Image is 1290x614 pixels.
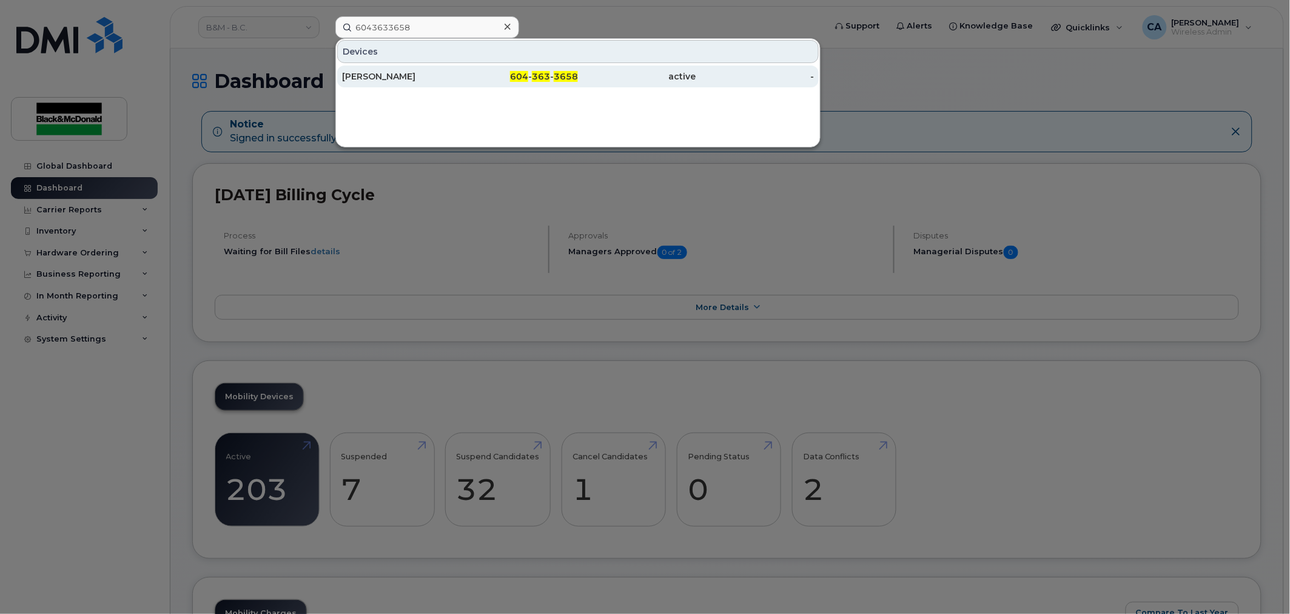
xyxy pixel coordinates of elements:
span: 363 [532,71,550,82]
div: Devices [337,40,819,63]
a: [PERSON_NAME]604-363-3658active- [337,66,819,87]
div: - - [460,70,579,83]
div: - [696,70,815,83]
div: active [578,70,696,83]
span: 604 [510,71,528,82]
div: [PERSON_NAME] [342,70,460,83]
span: 3658 [554,71,578,82]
